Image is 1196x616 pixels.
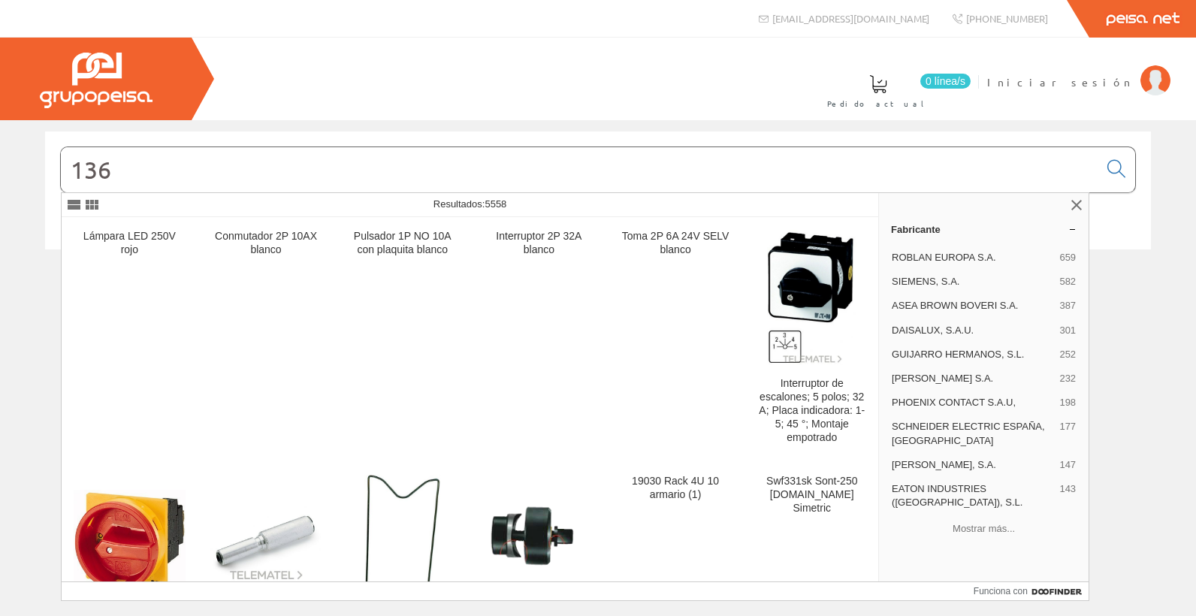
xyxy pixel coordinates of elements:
[483,504,595,581] img: PUNZONADOR DE CHAPA 30.0 M/M
[62,218,198,462] a: Lámpara LED 250V rojo
[892,299,1053,313] span: ASEA BROWN BOVERI S.A.
[45,268,1151,281] div: © Grupo Peisa
[987,62,1170,77] a: Iniciar sesión
[892,420,1053,447] span: SCHNEIDER ELECTRIC ESPAÑA, [GEOGRAPHIC_DATA]
[608,218,744,462] a: Toma 2P 6A 24V SELV blanco
[827,96,929,111] span: Pedido actual
[483,230,595,257] div: Interruptor 2P 32A blanco
[892,324,1053,337] span: DAISALUX, S.A.U.
[744,218,880,462] a: Interruptor de escalones; 5 polos; 32 A; Placa indicadora: 1-5; 45 °; Montaje empotrado Interrupt...
[1059,251,1076,264] span: 659
[61,147,1098,192] input: Buscar...
[1059,299,1076,313] span: 387
[1059,275,1076,288] span: 582
[974,582,1089,600] a: Funciona con
[892,372,1053,385] span: [PERSON_NAME] S.A.
[364,475,441,610] img: Brida de retención metálica SERIE 90 con el zócalo
[40,53,153,108] img: Grupo Peisa
[620,475,732,502] div: 19030 Rack 4U 10 armario (1)
[1059,372,1076,385] span: 232
[1059,420,1076,447] span: 177
[1059,324,1076,337] span: 301
[74,490,186,596] img: Interruptor General; 12 polos; 32 A; 90 °; Montaje empotrado; Maneta Roja/Amarilla; Bloqueable en p
[198,218,334,462] a: Conmutador 2P 10AX blanco
[1059,396,1076,409] span: 198
[471,218,607,462] a: Interruptor 2P 32A blanco
[974,584,1028,598] span: Funciona con
[334,218,470,462] a: Pulsador 1P NO 10A con plaquita blanco
[879,217,1089,241] a: Fabricante
[772,12,929,25] span: [EMAIL_ADDRESS][DOMAIN_NAME]
[756,377,868,445] div: Interruptor de escalones; 5 polos; 32 A; Placa indicadora: 1-5; 45 °; Montaje empotrado
[987,74,1133,89] span: Iniciar sesión
[892,275,1053,288] span: SIEMENS, S.A.
[892,482,1053,509] span: EATON INDUSTRIES ([GEOGRAPHIC_DATA]), S.L.
[892,251,1053,264] span: ROBLAN EUROPA S.A.
[346,230,458,257] div: Pulsador 1P NO 10A con plaquita blanco
[210,504,322,581] img: MANG. AL. B.T. REDUCTOR RBT-150/95
[756,475,868,515] div: Swf331sk Sont-250 [DOMAIN_NAME] Simetric
[1059,482,1076,509] span: 143
[767,230,857,365] img: Interruptor de escalones; 5 polos; 32 A; Placa indicadora: 1-5; 45 °; Montaje empotrado
[920,74,971,89] span: 0 línea/s
[885,516,1083,541] button: Mostrar más...
[74,230,186,257] div: Lámpara LED 250V rojo
[892,348,1053,361] span: GUIJARRO HERMANOS, S.L.
[1059,348,1076,361] span: 252
[433,198,507,210] span: Resultados:
[1059,458,1076,472] span: 147
[620,230,732,257] div: Toma 2P 6A 24V SELV blanco
[966,12,1048,25] span: [PHONE_NUMBER]
[485,198,506,210] span: 5558
[210,230,322,257] div: Conmutador 2P 10AX blanco
[892,396,1053,409] span: PHOENIX CONTACT S.A.U,
[892,458,1053,472] span: [PERSON_NAME], S.A.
